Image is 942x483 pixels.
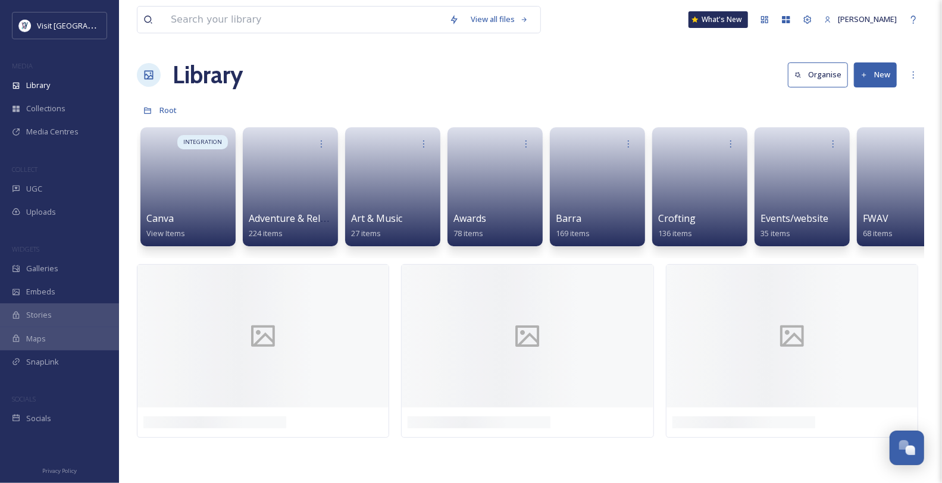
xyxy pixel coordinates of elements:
[26,263,58,274] span: Galleries
[658,212,696,225] span: Crofting
[453,212,486,225] span: Awards
[838,14,897,24] span: [PERSON_NAME]
[26,103,65,114] span: Collections
[26,80,50,91] span: Library
[688,11,748,28] a: What's New
[12,394,36,403] span: SOCIALS
[26,356,59,368] span: SnapLink
[556,212,581,225] span: Barra
[453,228,483,239] span: 78 items
[26,286,55,297] span: Embeds
[137,121,239,246] a: INTEGRATIONCanvaView Items
[26,309,52,321] span: Stories
[863,212,888,225] span: FWAV
[26,126,79,137] span: Media Centres
[351,228,381,239] span: 27 items
[146,228,185,239] span: View Items
[863,213,893,239] a: FWAV68 items
[12,165,37,174] span: COLLECT
[249,212,353,225] span: Adventure & Relaxation
[26,183,42,195] span: UGC
[249,213,353,239] a: Adventure & Relaxation224 items
[12,61,33,70] span: MEDIA
[165,7,443,33] input: Search your library
[761,228,790,239] span: 35 items
[183,138,222,146] span: INTEGRATION
[351,213,402,239] a: Art & Music27 items
[890,431,924,465] button: Open Chat
[658,228,692,239] span: 136 items
[453,213,486,239] a: Awards78 items
[351,212,402,225] span: Art & Music
[761,212,828,225] span: Events/website
[761,213,828,239] a: Events/website35 items
[159,105,177,115] span: Root
[19,20,31,32] img: Untitled%20design%20%2897%29.png
[556,228,590,239] span: 169 items
[37,20,129,31] span: Visit [GEOGRAPHIC_DATA]
[854,62,897,87] button: New
[556,213,590,239] a: Barra169 items
[42,467,77,475] span: Privacy Policy
[818,8,903,31] a: [PERSON_NAME]
[26,413,51,424] span: Socials
[26,206,56,218] span: Uploads
[12,244,39,253] span: WIDGETS
[465,8,534,31] a: View all files
[249,228,283,239] span: 224 items
[159,103,177,117] a: Root
[42,463,77,477] a: Privacy Policy
[863,228,893,239] span: 68 items
[146,212,174,225] span: Canva
[788,62,848,87] button: Organise
[173,57,243,93] a: Library
[658,213,696,239] a: Crofting136 items
[26,333,46,344] span: Maps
